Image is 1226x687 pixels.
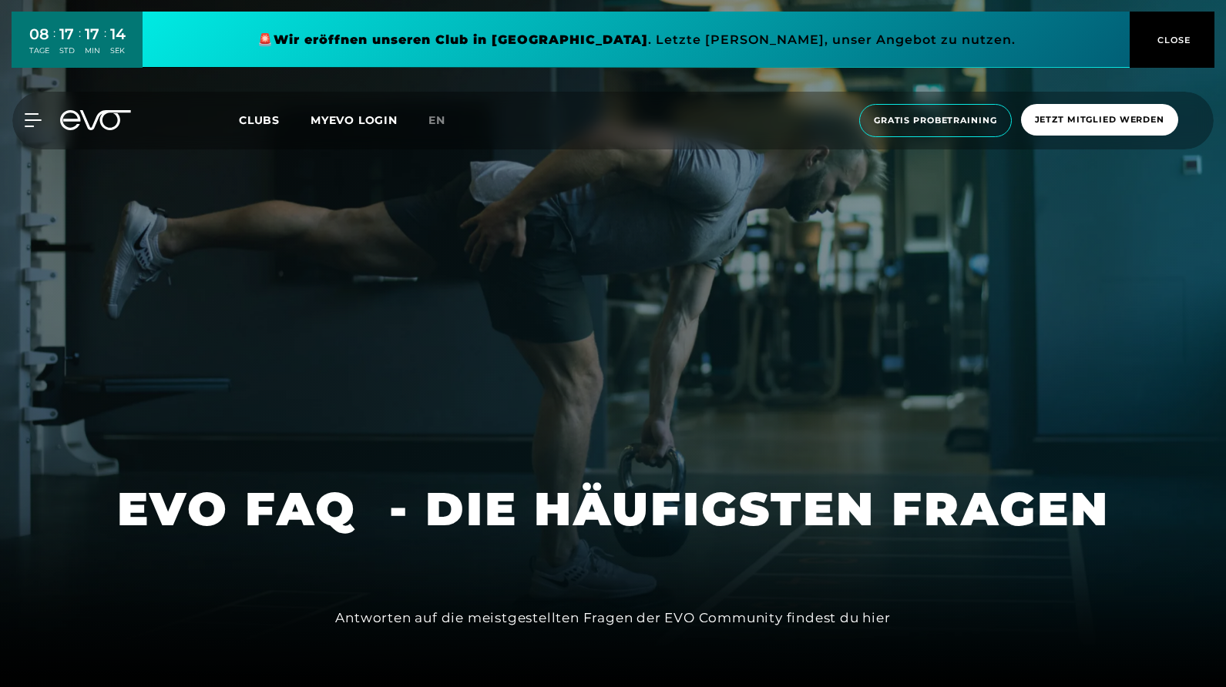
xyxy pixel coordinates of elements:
[239,113,280,127] span: Clubs
[104,25,106,65] div: :
[428,113,445,127] span: en
[1016,104,1183,137] a: Jetzt Mitglied werden
[29,45,49,56] div: TAGE
[85,23,100,45] div: 17
[85,45,100,56] div: MIN
[79,25,81,65] div: :
[1035,113,1164,126] span: Jetzt Mitglied werden
[59,23,75,45] div: 17
[239,112,311,127] a: Clubs
[1130,12,1214,68] button: CLOSE
[59,45,75,56] div: STD
[335,605,890,630] div: Antworten auf die meistgestellten Fragen der EVO Community findest du hier
[311,113,398,127] a: MYEVO LOGIN
[53,25,55,65] div: :
[110,45,126,56] div: SEK
[428,112,464,129] a: en
[29,23,49,45] div: 08
[855,104,1016,137] a: Gratis Probetraining
[1154,33,1191,47] span: CLOSE
[110,23,126,45] div: 14
[117,479,1110,539] h1: EVO FAQ - DIE HÄUFIGSTEN FRAGEN
[874,114,997,127] span: Gratis Probetraining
